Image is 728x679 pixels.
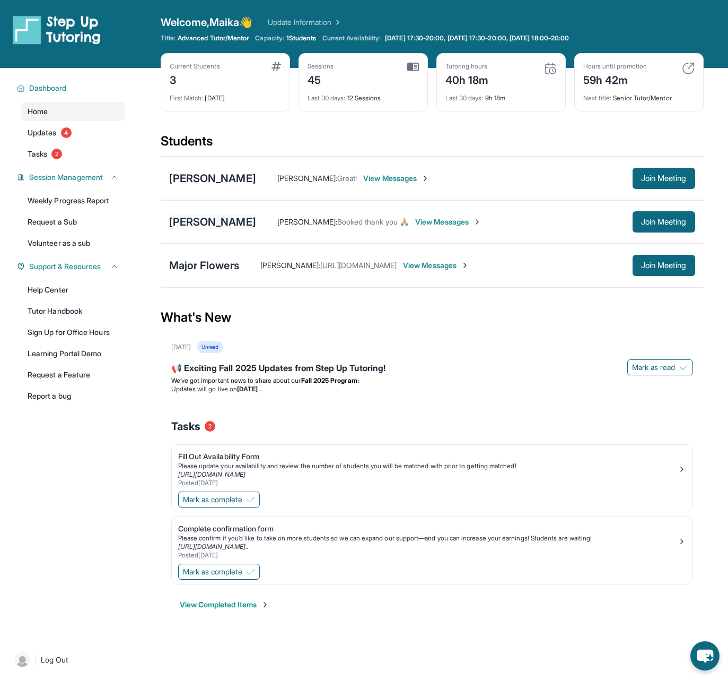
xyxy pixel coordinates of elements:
[171,376,301,384] span: We’ve got important news to share about our
[21,234,125,253] a: Volunteer as a sub
[633,211,695,233] button: Join Meeting
[183,494,242,505] span: Mark as complete
[260,261,320,270] span: [PERSON_NAME] :
[322,34,381,42] span: Current Availability:
[633,255,695,276] button: Join Meeting
[247,568,255,576] img: Mark as complete
[11,648,125,672] a: |Log Out
[407,62,419,72] img: card
[169,214,256,229] div: [PERSON_NAME]
[337,217,409,226] span: Booked thank you 🙏🏼
[445,62,489,71] div: Tutoring hours
[169,258,239,273] div: Major Flowers
[171,419,200,434] span: Tasks
[178,492,260,508] button: Mark as complete
[197,341,223,353] div: Unread
[180,599,269,610] button: View Completed Items
[172,445,692,489] a: Fill Out Availability FormPlease update your availability and review the number of students you w...
[421,174,429,183] img: Chevron-Right
[178,479,678,487] div: Posted [DATE]
[21,365,125,384] a: Request a Feature
[583,62,647,71] div: Hours until promotion
[170,71,220,88] div: 3
[583,94,612,102] span: Next title :
[308,62,334,71] div: Sessions
[633,168,695,189] button: Join Meeting
[28,149,47,159] span: Tasks
[690,641,720,671] button: chat-button
[51,149,62,159] span: 2
[445,88,557,102] div: 9h 18m
[170,88,281,102] div: [DATE]
[183,566,242,577] span: Mark as complete
[15,652,30,667] img: user-img
[25,261,119,272] button: Support & Resources
[21,302,125,321] a: Tutor Handbook
[169,171,256,186] div: [PERSON_NAME]
[13,15,101,45] img: logo
[21,344,125,363] a: Learning Portal Demo
[301,376,359,384] strong: Fall 2025 Program:
[641,219,687,225] span: Join Meeting
[29,261,101,272] span: Support & Resources
[34,654,37,666] span: |
[271,62,281,71] img: card
[171,385,693,393] li: Updates will go live on
[171,362,693,376] div: 📢 Exciting Fall 2025 Updates from Step Up Tutoring!
[680,363,688,372] img: Mark as read
[277,174,337,183] span: [PERSON_NAME] :
[172,517,692,562] a: Complete confirmation formPlease confirm if you’d like to take on more students so we can expand ...
[178,451,678,462] div: Fill Out Availability Form
[21,386,125,406] a: Report a bug
[247,495,255,504] img: Mark as complete
[178,543,249,551] a: [URL][DOMAIN_NAME]..
[178,462,678,470] div: Please update your availability and review the number of students you will be matched with prior ...
[461,261,469,270] img: Chevron-Right
[308,88,419,102] div: 12 Sessions
[641,175,687,182] span: Join Meeting
[205,421,215,432] span: 2
[41,655,68,665] span: Log Out
[178,523,678,534] div: Complete confirmation form
[170,94,204,102] span: First Match :
[29,172,103,183] span: Session Management
[28,106,48,117] span: Home
[383,34,571,42] a: [DATE] 17:30-20:00, [DATE] 17:30-20:00, [DATE] 18:00-20:00
[28,127,57,138] span: Updates
[178,534,678,543] div: Please confirm if you’d like to take on more students so we can expand our support—and you can in...
[445,71,489,88] div: 40h 18m
[415,217,481,227] span: View Messages
[237,385,262,393] strong: [DATE]
[337,174,357,183] span: Great!
[178,564,260,580] button: Mark as complete
[171,343,191,351] div: [DATE]
[445,94,484,102] span: Last 30 days :
[25,83,119,93] button: Dashboard
[473,218,481,226] img: Chevron-Right
[268,17,342,28] a: Update Information
[682,62,695,75] img: card
[161,133,704,156] div: Students
[170,62,220,71] div: Current Students
[320,261,397,270] span: [URL][DOMAIN_NAME]
[21,123,125,142] a: Updates4
[308,94,346,102] span: Last 30 days :
[544,62,557,75] img: card
[21,280,125,299] a: Help Center
[161,34,176,42] span: Title:
[277,217,337,226] span: [PERSON_NAME] :
[25,172,119,183] button: Session Management
[161,15,253,30] span: Welcome, Maika 👋
[61,127,72,138] span: 4
[583,71,647,88] div: 59h 42m
[21,102,125,121] a: Home
[583,88,695,102] div: Senior Tutor/Mentor
[29,83,67,93] span: Dashboard
[363,173,429,184] span: View Messages
[21,323,125,342] a: Sign Up for Office Hours
[641,262,687,269] span: Join Meeting
[178,34,249,42] span: Advanced Tutor/Mentor
[331,17,342,28] img: Chevron Right
[632,362,676,373] span: Mark as read
[403,260,469,271] span: View Messages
